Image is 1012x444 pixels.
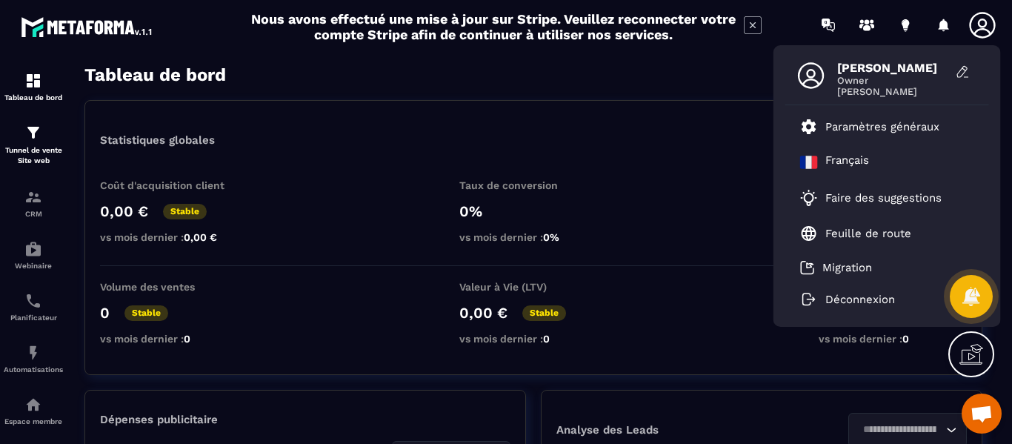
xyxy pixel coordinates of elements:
[556,423,762,437] p: Analyse des Leads
[4,61,63,113] a: formationformationTableau de bord
[800,260,872,275] a: Migration
[800,189,956,207] a: Faire des suggestions
[459,231,607,243] p: vs mois dernier :
[819,333,967,345] p: vs mois dernier :
[100,333,248,345] p: vs mois dernier :
[84,64,226,85] h3: Tableau de bord
[163,204,207,219] p: Stable
[24,396,42,414] img: automations
[24,72,42,90] img: formation
[4,93,63,102] p: Tableau de bord
[4,333,63,385] a: automationsautomationsAutomatisations
[4,210,63,218] p: CRM
[459,281,607,293] p: Valeur à Vie (LTV)
[100,133,215,147] p: Statistiques globales
[825,120,939,133] p: Paramètres généraux
[825,153,869,171] p: Français
[100,304,110,322] p: 0
[24,124,42,142] img: formation
[100,179,248,191] p: Coût d'acquisition client
[822,261,872,274] p: Migration
[837,86,948,97] span: [PERSON_NAME]
[4,385,63,437] a: automationsautomationsEspace membre
[522,305,566,321] p: Stable
[124,305,168,321] p: Stable
[902,333,909,345] span: 0
[100,202,148,220] p: 0,00 €
[459,202,607,220] p: 0%
[24,188,42,206] img: formation
[184,231,217,243] span: 0,00 €
[459,333,607,345] p: vs mois dernier :
[100,281,248,293] p: Volume des ventes
[543,333,550,345] span: 0
[4,314,63,322] p: Planificateur
[184,333,190,345] span: 0
[825,191,942,205] p: Faire des suggestions
[543,231,559,243] span: 0%
[4,281,63,333] a: schedulerschedulerPlanificateur
[100,231,248,243] p: vs mois dernier :
[962,394,1002,434] div: Ouvrir le chat
[459,304,507,322] p: 0,00 €
[24,240,42,258] img: automations
[4,145,63,166] p: Tunnel de vente Site web
[100,413,510,426] p: Dépenses publicitaire
[4,113,63,177] a: formationformationTunnel de vente Site web
[459,179,607,191] p: Taux de conversion
[4,417,63,425] p: Espace membre
[4,229,63,281] a: automationsautomationsWebinaire
[4,262,63,270] p: Webinaire
[4,177,63,229] a: formationformationCRM
[800,225,911,242] a: Feuille de route
[250,11,736,42] h2: Nous avons effectué une mise à jour sur Stripe. Veuillez reconnecter votre compte Stripe afin de ...
[800,118,939,136] a: Paramètres généraux
[825,293,895,306] p: Déconnexion
[837,61,948,75] span: [PERSON_NAME]
[21,13,154,40] img: logo
[858,422,942,438] input: Search for option
[24,292,42,310] img: scheduler
[4,365,63,374] p: Automatisations
[24,344,42,362] img: automations
[837,75,948,86] span: Owner
[825,227,911,240] p: Feuille de route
